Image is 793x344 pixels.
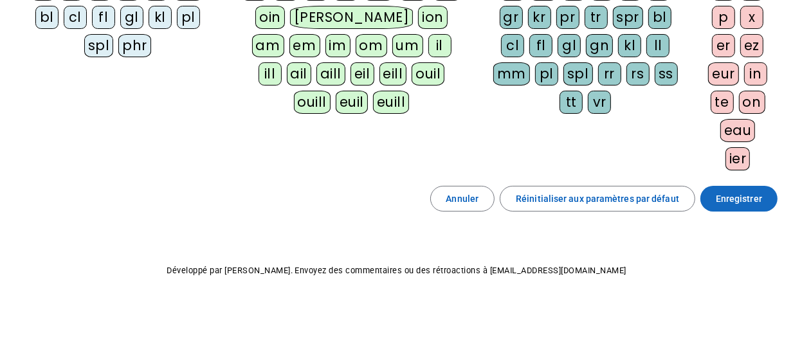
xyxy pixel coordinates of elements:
div: er [712,34,735,57]
div: em [289,34,320,57]
div: vr [588,91,611,114]
div: ouill [294,91,331,114]
button: Réinitialiser aux paramètres par défaut [500,186,695,212]
div: gn [586,34,613,57]
div: eill [379,62,407,86]
div: ion [418,6,448,29]
div: om [356,34,387,57]
div: il [428,34,451,57]
div: tt [560,91,583,114]
div: kl [149,6,172,29]
div: tr [585,6,608,29]
div: gl [120,6,143,29]
div: pr [556,6,579,29]
div: fl [529,34,552,57]
div: bl [648,6,671,29]
div: um [392,34,423,57]
div: ail [287,62,312,86]
div: phr [118,34,151,57]
div: bl [35,6,59,29]
div: rr [598,62,621,86]
span: Enregistrer [716,191,762,206]
div: spr [613,6,644,29]
div: fl [92,6,115,29]
div: aill [316,62,345,86]
div: pl [177,6,200,29]
div: cl [501,34,524,57]
div: ouil [412,62,444,86]
div: rs [626,62,650,86]
div: oin [255,6,285,29]
div: gl [558,34,581,57]
div: eur [708,62,739,86]
div: spl [84,34,114,57]
div: on [739,91,765,114]
div: cl [64,6,87,29]
div: ill [259,62,282,86]
button: Annuler [430,186,495,212]
div: x [740,6,763,29]
div: mm [493,62,530,86]
div: te [711,91,734,114]
div: eau [720,119,756,142]
div: kr [528,6,551,29]
div: euil [336,91,368,114]
button: Enregistrer [700,186,778,212]
div: gr [500,6,523,29]
div: eil [351,62,374,86]
div: ss [655,62,678,86]
div: ez [740,34,763,57]
span: Annuler [446,191,479,206]
div: ier [725,147,751,170]
div: am [252,34,284,57]
div: in [744,62,767,86]
p: Développé par [PERSON_NAME]. Envoyez des commentaires ou des rétroactions à [EMAIL_ADDRESS][DOMAI... [10,263,783,278]
div: pl [535,62,558,86]
div: ll [646,34,670,57]
div: [PERSON_NAME] [290,6,413,29]
div: kl [618,34,641,57]
div: euill [373,91,409,114]
div: p [712,6,735,29]
div: im [325,34,351,57]
span: Réinitialiser aux paramètres par défaut [516,191,679,206]
div: spl [563,62,593,86]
